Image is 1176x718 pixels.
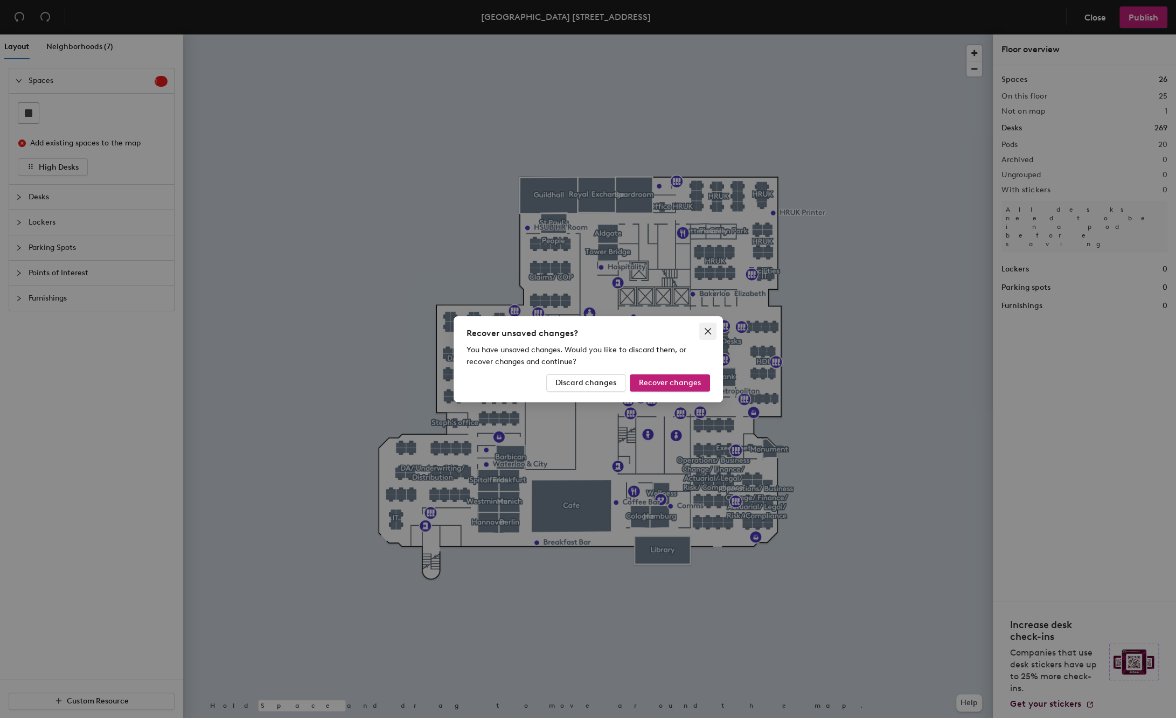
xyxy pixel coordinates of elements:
span: Close [699,327,716,336]
div: Recover unsaved changes? [467,327,710,340]
span: You have unsaved changes. Would you like to discard them, or recover changes and continue? [467,345,686,366]
button: Recover changes [630,374,710,392]
span: close [704,327,712,336]
button: Discard changes [546,374,625,392]
span: Recover changes [639,378,701,387]
span: Discard changes [555,378,616,387]
button: Close [699,323,716,340]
